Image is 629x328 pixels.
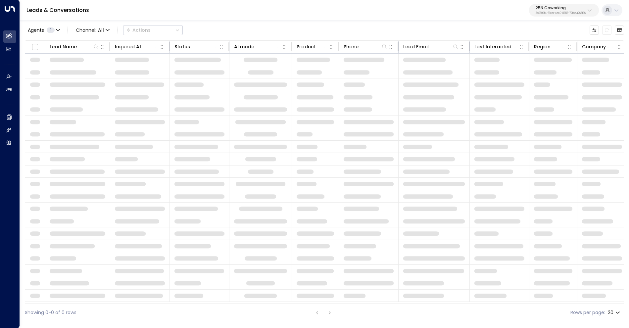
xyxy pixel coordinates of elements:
div: Company Name [582,43,616,51]
span: Agents [28,28,44,32]
div: 20 [608,308,621,317]
button: 25N Coworking3b9800f4-81ca-4ec0-8758-72fbe4763f36 [529,4,599,17]
div: Product [297,43,328,51]
button: Customize [590,25,599,35]
div: Status [174,43,190,51]
div: Last Interacted [474,43,518,51]
div: Region [534,43,566,51]
div: AI mode [234,43,281,51]
button: Archived Leads [615,25,624,35]
div: Lead Email [403,43,429,51]
div: Actions [126,27,151,33]
nav: pagination navigation [313,308,334,317]
p: 3b9800f4-81ca-4ec0-8758-72fbe4763f36 [536,12,586,15]
div: Showing 0-0 of 0 rows [25,309,76,316]
div: AI mode [234,43,254,51]
div: Region [534,43,551,51]
span: All [98,27,104,33]
span: Channel: [73,25,112,35]
div: Lead Name [50,43,77,51]
div: Inquired At [115,43,141,51]
a: Leads & Conversations [26,6,89,14]
div: Inquired At [115,43,159,51]
div: Company Name [582,43,609,51]
button: Agents1 [25,25,62,35]
div: Phone [344,43,388,51]
div: Status [174,43,218,51]
div: Product [297,43,316,51]
p: 25N Coworking [536,6,586,10]
div: Phone [344,43,359,51]
span: 1 [47,27,55,33]
div: Last Interacted [474,43,511,51]
div: Lead Name [50,43,99,51]
div: Lead Email [403,43,459,51]
div: Button group with a nested menu [123,25,183,35]
button: Channel:All [73,25,112,35]
button: Actions [123,25,183,35]
label: Rows per page: [570,309,605,316]
span: Refresh [602,25,611,35]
